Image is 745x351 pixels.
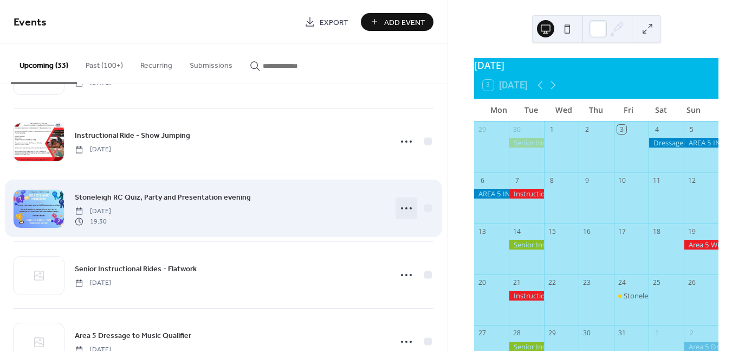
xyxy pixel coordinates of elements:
[687,227,696,236] div: 19
[509,189,543,199] div: Instructional Ride - Show Jumping
[580,99,613,121] div: Thu
[547,125,556,134] div: 1
[75,191,251,203] a: Stoneleigh RC Quiz, Party and Presentation evening
[513,227,522,236] div: 14
[652,176,662,185] div: 11
[652,278,662,287] div: 25
[478,176,487,185] div: 6
[513,278,522,287] div: 21
[75,264,197,275] span: Senior Instructional Rides - Flatwork
[75,145,111,155] span: [DATE]
[75,278,111,288] span: [DATE]
[582,125,592,134] div: 2
[75,130,190,142] span: Instructional Ride - Show Jumping
[684,240,718,250] div: Area 5 Winter novice & intermediate SJ qualifier
[75,329,191,342] a: Area 5 Dressage to Music Qualifier
[361,13,433,31] button: Add Event
[684,138,718,148] div: AREA 5 INTERMEDIATE WINTER DRESSAGE QUALIFIER
[474,189,509,199] div: AREA 5 INTERMEDIATE WINTER DRESSAGE QUALIFIER
[513,329,522,338] div: 28
[614,291,649,301] div: Stoneleigh RC Quiz, Party and Presentation evening
[582,329,592,338] div: 30
[320,17,348,28] span: Export
[75,216,111,226] span: 19:30
[478,278,487,287] div: 20
[687,176,696,185] div: 12
[687,278,696,287] div: 26
[75,129,190,142] a: Instructional Ride - Show Jumping
[181,44,241,82] button: Submissions
[548,99,580,121] div: Wed
[75,192,251,203] span: Stoneleigh RC Quiz, Party and Presentation evening
[132,44,181,82] button: Recurring
[515,99,548,121] div: Tue
[645,99,677,121] div: Sat
[478,125,487,134] div: 29
[509,240,543,250] div: Senior Instructional Rides - Flatwork
[11,44,77,84] button: Upcoming (33)
[652,125,662,134] div: 4
[652,329,662,338] div: 1
[582,176,592,185] div: 9
[384,17,425,28] span: Add Event
[617,176,626,185] div: 10
[687,125,696,134] div: 5
[478,227,487,236] div: 13
[77,44,132,82] button: Past (100+)
[474,58,718,72] div: [DATE]
[75,263,197,275] a: Senior Instructional Rides - Flatwork
[513,125,522,134] div: 30
[677,99,710,121] div: Sun
[649,138,683,148] div: Dressage inc. Members points
[296,13,357,31] a: Export
[612,99,645,121] div: Fri
[687,329,696,338] div: 2
[582,227,592,236] div: 16
[478,329,487,338] div: 27
[617,125,626,134] div: 3
[617,227,626,236] div: 17
[547,227,556,236] div: 15
[547,329,556,338] div: 29
[75,207,111,216] span: [DATE]
[617,278,626,287] div: 24
[509,138,543,148] div: Senior Instructional Rides - Flatwork
[547,278,556,287] div: 22
[652,227,662,236] div: 18
[582,278,592,287] div: 23
[14,12,47,33] span: Events
[483,99,515,121] div: Mon
[509,291,543,301] div: Instructional Ride - Show Jumping
[513,176,522,185] div: 7
[75,330,191,342] span: Area 5 Dressage to Music Qualifier
[547,176,556,185] div: 8
[617,329,626,338] div: 31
